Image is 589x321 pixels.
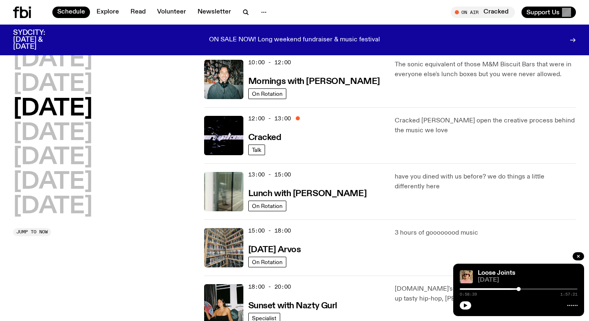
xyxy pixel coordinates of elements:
[252,90,283,97] span: On Rotation
[248,171,291,179] span: 13:00 - 15:00
[13,48,92,71] button: [DATE]
[395,228,576,238] p: 3 hours of goooooood music
[248,59,291,66] span: 10:00 - 12:00
[248,188,366,198] a: Lunch with [PERSON_NAME]
[204,60,243,99] img: Radio presenter Ben Hansen sits in front of a wall of photos and an fbi radio sign. Film photo. B...
[248,201,286,211] a: On Rotation
[460,270,473,283] img: Tyson stands in front of a paperbark tree wearing orange sunglasses, a suede bucket hat and a pin...
[395,116,576,136] p: Cracked [PERSON_NAME] open the creative process behind the music we love
[193,7,236,18] a: Newsletter
[248,244,301,254] a: [DATE] Arvos
[248,227,291,235] span: 15:00 - 18:00
[252,203,283,209] span: On Rotation
[252,315,277,321] span: Specialist
[204,228,243,267] img: A corner shot of the fbi music library
[248,133,281,142] h3: Cracked
[152,7,191,18] a: Volunteer
[248,88,286,99] a: On Rotation
[248,115,291,122] span: 12:00 - 13:00
[13,146,92,169] button: [DATE]
[248,132,281,142] a: Cracked
[92,7,124,18] a: Explore
[478,270,515,276] a: Loose Joints
[13,73,92,96] button: [DATE]
[451,7,515,18] button: On AirCracked
[248,77,380,86] h3: Mornings with [PERSON_NAME]
[204,116,243,155] img: Logo for Podcast Cracked. Black background, with white writing, with glass smashing graphics
[248,302,337,310] h3: Sunset with Nazty Gurl
[13,97,92,120] button: [DATE]
[395,60,576,79] p: The sonic equivalent of those M&M Biscuit Bars that were in everyone else's lunch boxes but you w...
[248,246,301,254] h3: [DATE] Arvos
[460,292,477,296] span: 0:58:39
[13,228,51,236] button: Jump to now
[52,7,90,18] a: Schedule
[526,9,560,16] span: Support Us
[248,190,366,198] h3: Lunch with [PERSON_NAME]
[126,7,151,18] a: Read
[478,277,578,283] span: [DATE]
[560,292,578,296] span: 1:57:21
[16,230,48,234] span: Jump to now
[395,284,576,304] p: [DOMAIN_NAME]'s resident turkish delight nazty gurl offers up tasty hip-hop, [PERSON_NAME] and R&...
[248,76,380,86] a: Mornings with [PERSON_NAME]
[13,171,92,194] button: [DATE]
[13,195,92,218] button: [DATE]
[248,300,337,310] a: Sunset with Nazty Gurl
[13,29,65,50] h3: SYDCITY: [DATE] & [DATE]
[248,283,291,291] span: 18:00 - 20:00
[248,145,265,155] a: Talk
[13,122,92,145] button: [DATE]
[252,147,261,153] span: Talk
[248,257,286,267] a: On Rotation
[395,172,576,192] p: have you dined with us before? we do things a little differently here
[209,36,380,44] p: ON SALE NOW! Long weekend fundraiser & music festival
[252,259,283,265] span: On Rotation
[522,7,576,18] button: Support Us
